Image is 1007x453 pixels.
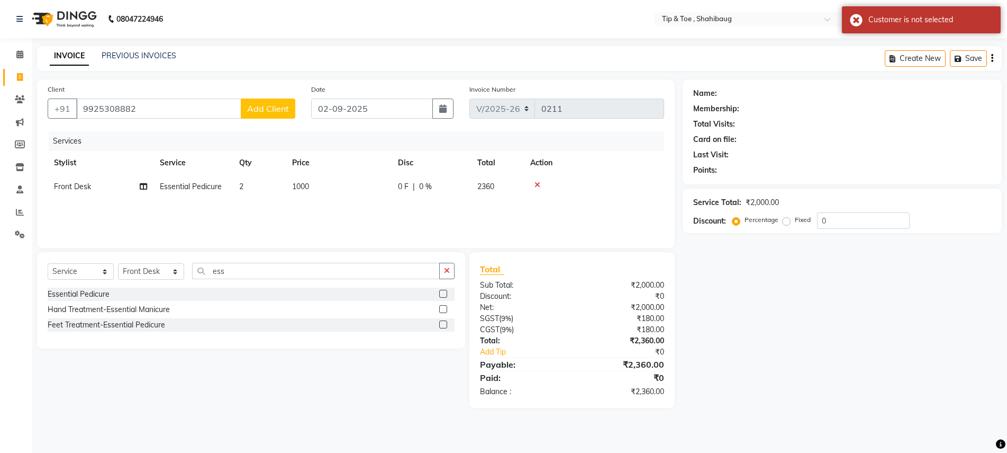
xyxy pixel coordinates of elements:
[472,371,572,384] div: Paid:
[233,151,286,175] th: Qty
[795,215,811,225] label: Fixed
[746,197,779,208] div: ₹2,000.00
[471,151,524,175] th: Total
[693,197,741,208] div: Service Total:
[50,47,89,66] a: INVOICE
[472,313,572,324] div: ( )
[472,358,572,371] div: Payable:
[480,264,504,275] span: Total
[419,181,432,192] span: 0 %
[572,371,672,384] div: ₹0
[693,119,735,130] div: Total Visits:
[950,50,987,67] button: Save
[572,280,672,291] div: ₹2,000.00
[572,335,672,347] div: ₹2,360.00
[472,347,589,358] a: Add Tip
[292,182,309,191] span: 1000
[501,314,511,323] span: 9%
[480,325,500,334] span: CGST
[693,149,729,161] div: Last Visit:
[192,263,440,279] input: Search or Scan
[572,302,672,313] div: ₹2,000.00
[524,151,664,175] th: Action
[472,280,572,291] div: Sub Total:
[102,51,176,60] a: PREVIOUS INVOICES
[693,103,739,114] div: Membership:
[477,182,494,191] span: 2360
[48,319,165,331] div: Feet Treatment-Essential Pedicure
[572,291,672,302] div: ₹0
[48,151,153,175] th: Stylist
[472,302,572,313] div: Net:
[480,314,499,323] span: SGST
[693,88,717,99] div: Name:
[286,151,392,175] th: Price
[76,99,241,119] input: Search by Name/Mobile/Email/Code
[472,291,572,302] div: Discount:
[392,151,471,175] th: Disc
[572,313,672,324] div: ₹180.00
[116,4,163,34] b: 08047224946
[398,181,409,192] span: 0 F
[413,181,415,192] span: |
[472,386,572,397] div: Balance :
[588,347,672,358] div: ₹0
[502,325,512,334] span: 9%
[48,304,170,315] div: Hand Treatment-Essential Manicure
[472,324,572,335] div: ( )
[885,50,946,67] button: Create New
[247,103,289,114] span: Add Client
[693,165,717,176] div: Points:
[572,386,672,397] div: ₹2,360.00
[693,134,737,145] div: Card on file:
[54,182,91,191] span: Front Desk
[153,151,233,175] th: Service
[868,14,993,25] div: Customer is not selected
[241,99,295,119] button: Add Client
[572,358,672,371] div: ₹2,360.00
[469,85,515,94] label: Invoice Number
[472,335,572,347] div: Total:
[239,182,243,191] span: 2
[160,182,222,191] span: Essential Pedicure
[48,85,65,94] label: Client
[48,99,77,119] button: +91
[311,85,325,94] label: Date
[48,289,110,300] div: Essential Pedicure
[27,4,99,34] img: logo
[693,216,726,227] div: Discount:
[745,215,778,225] label: Percentage
[49,131,672,151] div: Services
[572,324,672,335] div: ₹180.00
